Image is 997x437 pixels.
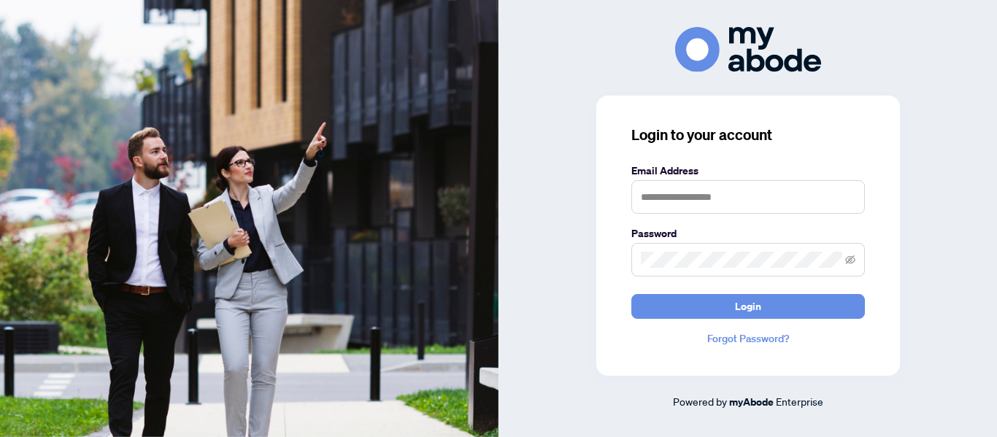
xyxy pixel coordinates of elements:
label: Password [631,225,865,241]
label: Email Address [631,163,865,179]
span: Powered by [673,395,727,408]
h3: Login to your account [631,125,865,145]
span: Enterprise [776,395,823,408]
a: myAbode [729,394,774,410]
span: eye-invisible [845,255,855,265]
a: Forgot Password? [631,330,865,347]
img: ma-logo [675,27,821,71]
span: Login [735,295,761,318]
button: Login [631,294,865,319]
